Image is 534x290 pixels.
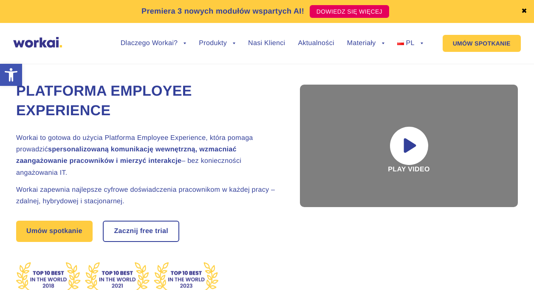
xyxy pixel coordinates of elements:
[300,85,518,207] div: Play video
[121,40,186,47] a: Dlaczego Workai?
[16,221,93,242] a: Umów spotkanie
[310,5,389,18] a: DOWIEDZ SIĘ WIĘCEJ
[298,40,334,47] a: Aktualności
[16,132,280,179] h2: Workai to gotowa do użycia Platforma Employee Experience, która pomaga prowadzić – bez koniecznoś...
[104,222,178,241] a: Zacznij free trial
[406,40,414,47] span: PL
[16,82,280,121] h1: Platforma Employee Experience
[521,8,527,15] a: ✖
[199,40,235,47] a: Produkty
[248,40,285,47] a: Nasi Klienci
[347,40,384,47] a: Materiały
[16,146,237,165] strong: spersonalizowaną komunikację wewnętrzną, wzmacniać zaangażowanie pracowników i mierzyć interakcje
[141,6,304,17] p: Premiera 3 nowych modułów wspartych AI!
[443,35,521,52] a: UMÓW SPOTKANIE
[16,184,280,207] h2: Workai zapewnia najlepsze cyfrowe doświadczenia pracownikom w każdej pracy – zdalnej, hybrydowej ...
